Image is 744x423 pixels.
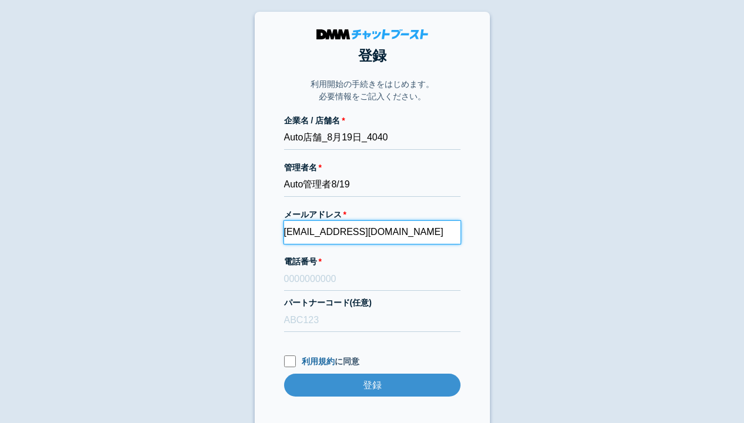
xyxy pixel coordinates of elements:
h1: 登録 [284,45,461,66]
input: 利用規約に同意 [284,355,296,367]
input: 0000000000 [284,268,461,291]
p: 利用開始の手続きをはじめます。 必要情報をご記入ください。 [311,78,434,103]
label: に同意 [284,355,461,368]
input: ABC123 [284,309,461,332]
label: 管理者名 [284,162,461,174]
label: メールアドレス [284,209,461,221]
label: 電話番号 [284,256,461,268]
input: xxx@cb.com [284,221,461,244]
label: 企業名 / 店舗名 [284,115,461,127]
label: パートナーコード(任意) [284,297,461,309]
img: DMMチャットブースト [316,29,428,39]
a: 利用規約 [302,357,335,366]
input: 株式会社チャットブースト [284,127,461,150]
input: 会話 太郎 [284,174,461,197]
input: 登録 [284,374,461,397]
